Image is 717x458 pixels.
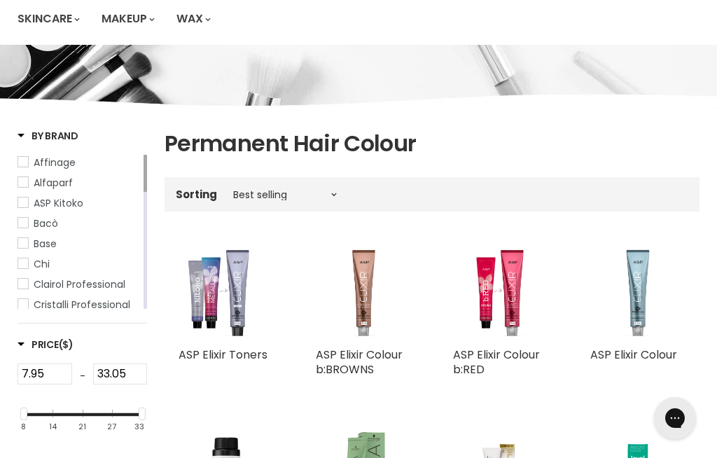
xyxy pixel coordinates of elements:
span: ASP Kitoko [34,196,83,210]
span: Affinage [34,155,76,169]
img: ASP Elixir Colour [590,245,685,340]
img: ASP Elixir Colour b:RED [453,245,548,340]
input: Max Price [93,363,148,384]
a: ASP Elixir Colour b:RED [453,347,540,377]
img: ASP Elixir Toners [179,245,274,340]
a: Cristalli Professional [18,297,141,312]
span: Alfaparf [34,176,73,190]
a: ASP Elixir Colour [590,347,677,363]
div: 33 [134,422,144,431]
a: Skincare [7,4,88,34]
span: Bacò [34,216,58,230]
h1: Permanent Hair Colour [165,129,699,158]
span: Base [34,237,57,251]
div: 27 [107,422,116,431]
iframe: Gorgias live chat messenger [647,392,703,444]
a: Makeup [91,4,163,34]
div: 14 [49,422,57,431]
a: ASP Kitoko [18,195,141,211]
div: 21 [78,422,86,431]
a: Affinage [18,155,141,170]
span: Chi [34,257,50,271]
a: Alfaparf [18,175,141,190]
a: ASP Elixir Toners [179,347,267,363]
label: Sorting [176,188,217,200]
div: - [72,363,93,389]
a: Bacò [18,216,141,231]
input: Min Price [18,363,72,384]
a: Wax [166,4,219,34]
a: Base [18,236,141,251]
h3: Price($) [18,338,74,352]
h3: By Brand [18,129,78,143]
span: Clairol Professional [34,277,125,291]
img: ASP Elixir Colour b:BROWNS [316,245,411,340]
a: Chi [18,256,141,272]
span: Price [18,338,74,352]
span: ($) [59,338,74,352]
a: Clairol Professional [18,277,141,292]
div: 8 [21,422,26,431]
span: Cristalli Professional [34,298,130,312]
a: ASP Elixir Colour b:BROWNS [316,347,403,377]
